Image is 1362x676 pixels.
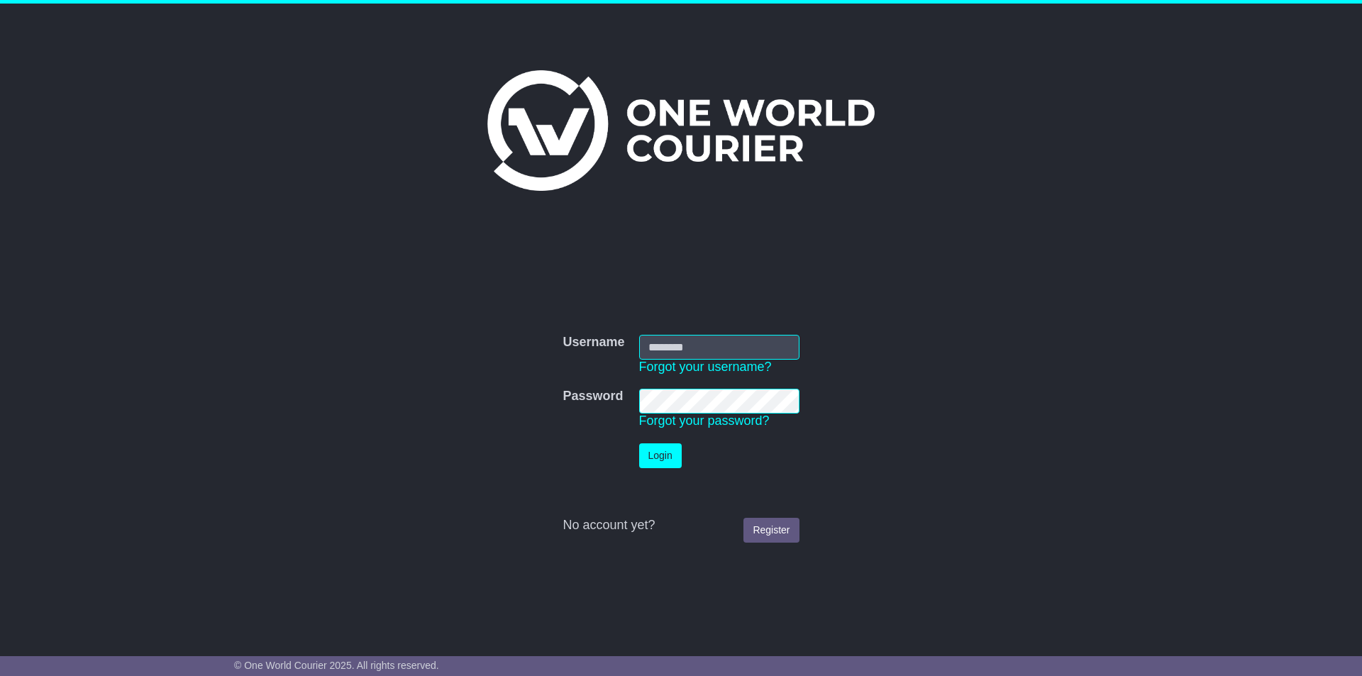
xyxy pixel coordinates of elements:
img: One World [487,70,875,191]
button: Login [639,443,682,468]
a: Forgot your password? [639,414,770,428]
div: No account yet? [563,518,799,533]
label: Password [563,389,623,404]
span: © One World Courier 2025. All rights reserved. [234,660,439,671]
label: Username [563,335,624,350]
a: Forgot your username? [639,360,772,374]
a: Register [743,518,799,543]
